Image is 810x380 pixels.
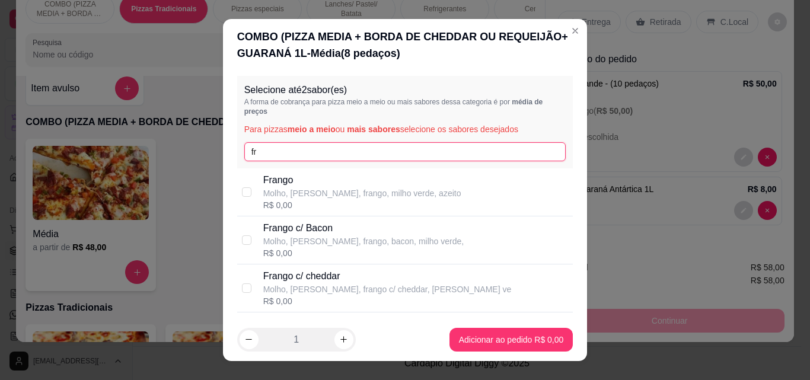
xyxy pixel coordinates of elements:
button: increase-product-quantity [334,330,353,349]
button: decrease-product-quantity [240,330,259,349]
div: R$ 0,00 [263,247,464,259]
input: Pesquise pelo nome do sabor [244,142,566,161]
div: R$ 0,00 [263,199,461,211]
p: Frango c/ Bacon [263,221,464,235]
p: Molho, [PERSON_NAME], frango c/ cheddar, [PERSON_NAME] ve [263,283,512,295]
p: Molho, [PERSON_NAME], frango, milho verde, azeito [263,187,461,199]
div: COMBO (PIZZA MEDIA + BORDA DE CHEDDAR OU REQUEIJÃO+ GUARANÁ 1L - Média ( 8 pedaços) [237,28,573,62]
div: R$ 0,00 [263,295,512,307]
p: 1 [294,333,299,347]
p: Frango [263,173,461,187]
button: Close [566,21,585,40]
p: A forma de cobrança para pizza meio a meio ou mais sabores dessa categoria é por [244,97,566,116]
p: Frango c/ requeijão [263,317,457,331]
p: Molho, [PERSON_NAME], frango, bacon, milho verde, [263,235,464,247]
button: Adicionar ao pedido R$ 0,00 [449,328,573,352]
p: Frango c/ cheddar [263,269,512,283]
span: média de preços [244,98,543,116]
span: meio a meio [288,124,336,134]
span: mais sabores [347,124,400,134]
p: Selecione até 2 sabor(es) [244,83,566,97]
p: Para pizzas ou selecione os sabores desejados [244,123,566,135]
